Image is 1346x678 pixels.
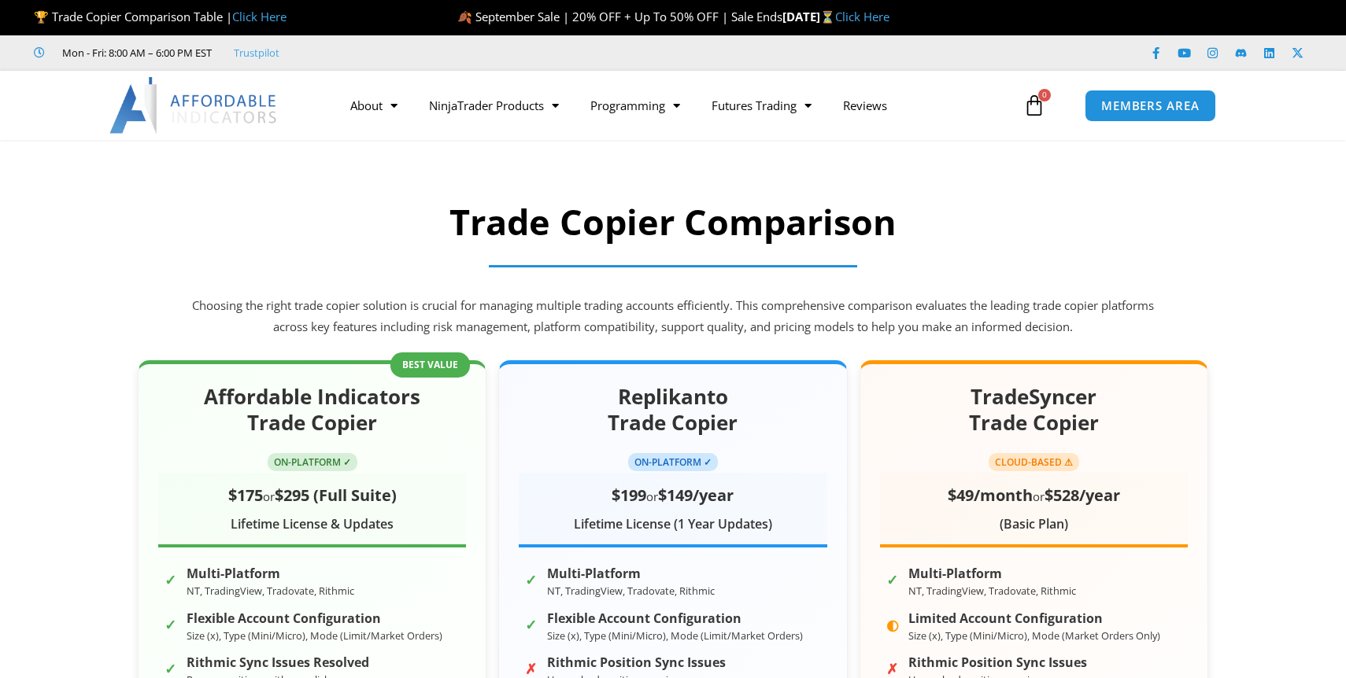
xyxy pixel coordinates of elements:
[525,567,539,581] span: ✓
[268,453,357,471] span: ON-PLATFORM ✓
[519,384,826,437] h2: Replikanto Trade Copier
[187,628,442,643] small: Size (x), Type (Mini/Micro), Mode (Limit/Market Orders)
[547,611,803,626] strong: Flexible Account Configuration
[275,485,397,506] span: $295 (Full Suite)
[820,9,835,24] span: ⏳
[519,513,826,536] div: Lifetime License (1 Year Updates)
[158,513,466,536] div: Lifetime License & Updates
[908,655,1087,670] strong: Rithmic Position Sync Issues
[886,567,900,581] span: ✓
[58,43,212,62] span: Mon - Fri: 8:00 AM – 6:00 PM EST
[413,87,575,123] a: NinjaTrader Products
[908,584,1076,598] small: NT, TradingView, Tradovate, Rithmic
[335,87,1019,123] nav: Menu
[908,611,1160,626] strong: Limited Account Configuration
[189,295,1157,339] p: Choosing the right trade copier solution is crucial for managing multiple trading accounts effici...
[519,481,826,510] div: or
[165,656,179,670] span: ✓
[886,656,900,670] span: ✗
[908,628,1160,643] small: Size (x), Type (Mini/Micro), Mode (Market Orders Only)
[880,481,1188,510] div: or
[158,384,466,437] h2: Affordable Indicators Trade Copier
[1045,485,1120,506] span: $528/year
[232,9,287,24] a: Click Here
[525,612,539,626] span: ✓
[1085,90,1216,122] a: MEMBERS AREA
[187,566,354,581] strong: Multi-Platform
[547,584,715,598] small: NT, TradingView, Tradovate, Rithmic
[189,199,1157,245] h2: Trade Copier Comparison
[187,611,442,626] strong: Flexible Account Configuration
[335,87,413,123] a: About
[1038,89,1051,101] span: 0
[948,485,1033,506] span: $49/month
[880,513,1188,536] div: (Basic Plan)
[547,628,803,643] small: Size (x), Type (Mini/Micro), Mode (Limit/Market Orders)
[612,485,646,506] span: $199
[187,584,354,598] small: NT, TradingView, Tradovate, Rithmic
[158,481,466,510] div: or
[908,566,1076,581] strong: Multi-Platform
[234,43,279,62] a: Trustpilot
[547,655,726,670] strong: Rithmic Position Sync Issues
[165,567,179,581] span: ✓
[34,9,287,24] span: 🏆 Trade Copier Comparison Table |
[835,9,889,24] a: Click Here
[880,384,1188,437] h2: TradeSyncer Trade Copier
[575,87,696,123] a: Programming
[547,566,715,581] strong: Multi-Platform
[187,655,369,670] strong: Rithmic Sync Issues Resolved
[457,9,782,24] span: 🍂 September Sale | 20% OFF + Up To 50% OFF | Sale Ends
[165,612,179,626] span: ✓
[628,453,718,471] span: ON-PLATFORM ✓
[228,485,263,506] span: $175
[1000,83,1069,128] a: 0
[109,77,279,134] img: LogoAI | Affordable Indicators – NinjaTrader
[886,612,900,626] span: ◐
[782,9,835,24] strong: [DATE]
[989,453,1079,471] span: CLOUD-BASED ⚠
[696,87,827,123] a: Futures Trading
[658,485,734,506] span: $149/year
[1101,100,1200,112] span: MEMBERS AREA
[525,656,539,670] span: ✗
[827,87,903,123] a: Reviews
